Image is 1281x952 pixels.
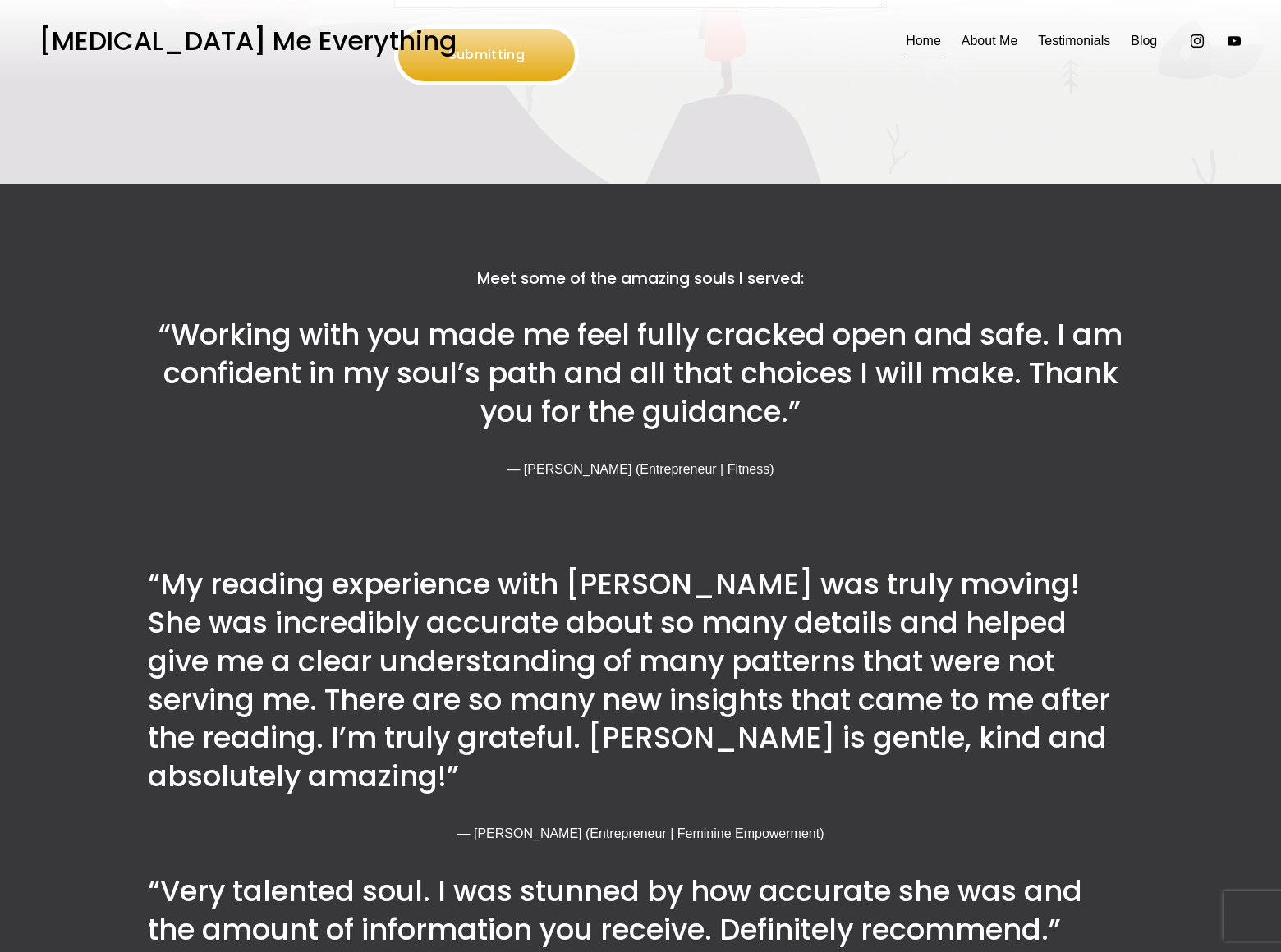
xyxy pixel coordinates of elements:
[962,28,1017,54] a: About Me
[148,822,1133,846] p: — [PERSON_NAME] (Entrepreneur | Feminine Empowerment)
[148,316,1133,432] h3: “Working with you made me feel fully cracked open and safe. I am confident in my soul’s path and ...
[906,28,941,54] a: Home
[148,565,1133,797] h3: “My reading experience with [PERSON_NAME] was truly moving! She was incredibly accurate about so ...
[1189,33,1205,49] a: Instagram
[1038,28,1110,54] a: Testimonials
[1131,28,1157,54] a: Blog
[148,458,1133,482] p: — [PERSON_NAME] (Entrepreneur | Fitness)
[1226,33,1242,49] a: YouTube
[39,22,457,59] a: [MEDICAL_DATA] Me Everything
[148,268,1133,291] h4: Meet some of the amazing souls I served:
[148,872,1133,950] h3: “Very talented soul. I was stunned by how accurate she was and the amount of information you rece...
